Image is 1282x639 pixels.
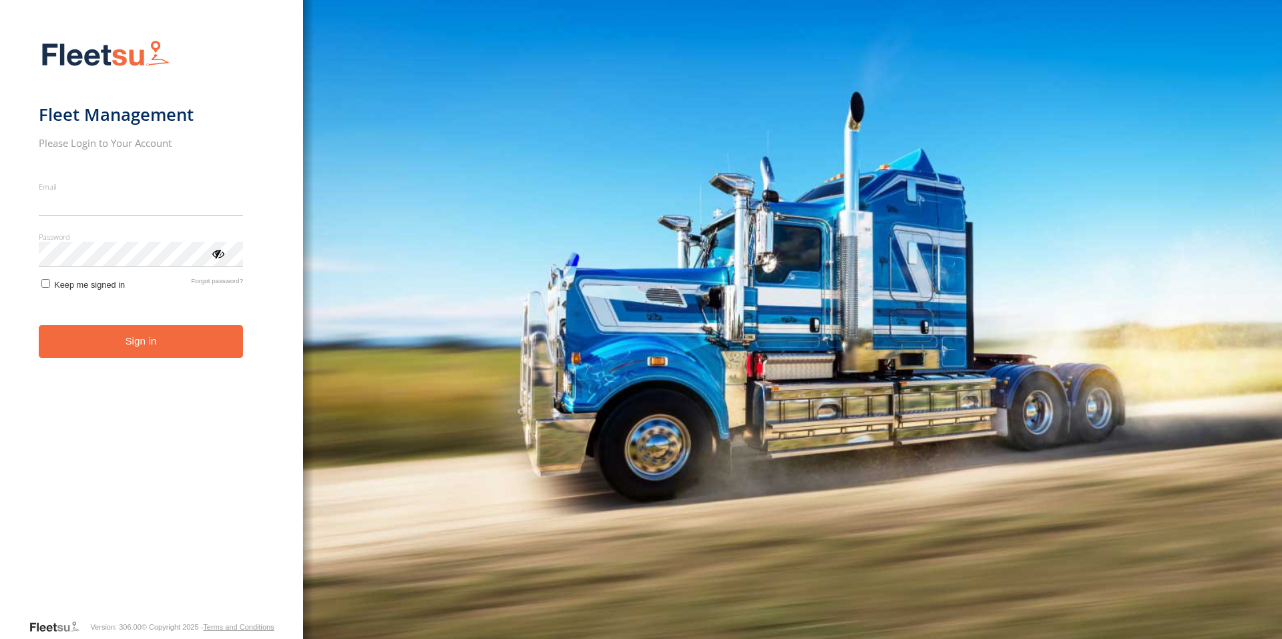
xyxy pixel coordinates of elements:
span: Keep me signed in [54,280,125,290]
div: Version: 306.00 [90,623,141,631]
h1: Fleet Management [39,103,244,126]
a: Visit our Website [29,620,90,634]
div: ViewPassword [211,246,224,260]
a: Terms and Conditions [203,623,274,631]
label: Password [39,232,244,242]
h2: Please Login to Your Account [39,136,244,150]
a: Forgot password? [191,277,243,290]
form: main [39,32,265,619]
label: Email [39,182,244,192]
input: Keep me signed in [41,279,50,288]
img: Fleetsu [39,37,172,71]
button: Sign in [39,325,244,358]
div: © Copyright 2025 - [142,623,274,631]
